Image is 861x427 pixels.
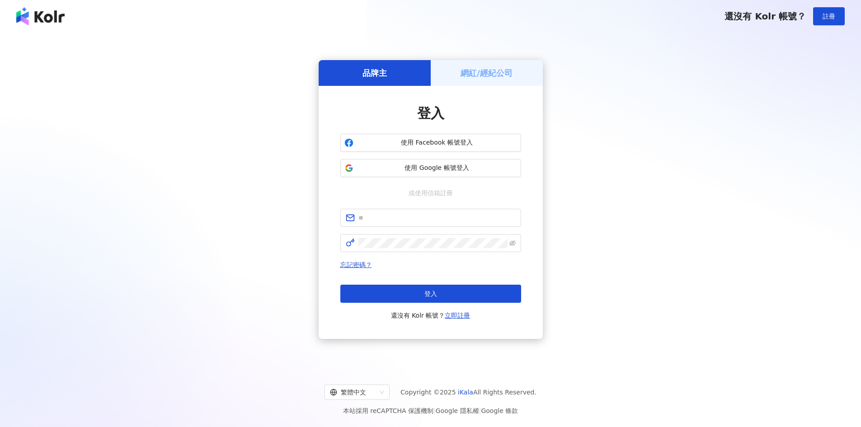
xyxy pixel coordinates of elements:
[340,134,521,152] button: 使用 Facebook 帳號登入
[481,407,518,414] a: Google 條款
[445,312,470,319] a: 立即註冊
[400,387,536,398] span: Copyright © 2025 All Rights Reserved.
[402,188,459,198] span: 或使用信箱註冊
[433,407,436,414] span: |
[417,105,444,121] span: 登入
[340,261,372,268] a: 忘記密碼？
[330,385,376,399] div: 繁體中文
[813,7,845,25] button: 註冊
[479,407,481,414] span: |
[725,11,806,22] span: 還沒有 Kolr 帳號？
[340,285,521,303] button: 登入
[357,164,517,173] span: 使用 Google 帳號登入
[424,290,437,297] span: 登入
[823,13,835,20] span: 註冊
[509,240,516,246] span: eye-invisible
[458,389,473,396] a: iKala
[16,7,65,25] img: logo
[357,138,517,147] span: 使用 Facebook 帳號登入
[362,67,387,79] h5: 品牌主
[391,310,470,321] span: 還沒有 Kolr 帳號？
[340,159,521,177] button: 使用 Google 帳號登入
[436,407,479,414] a: Google 隱私權
[343,405,518,416] span: 本站採用 reCAPTCHA 保護機制
[461,67,513,79] h5: 網紅/經紀公司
